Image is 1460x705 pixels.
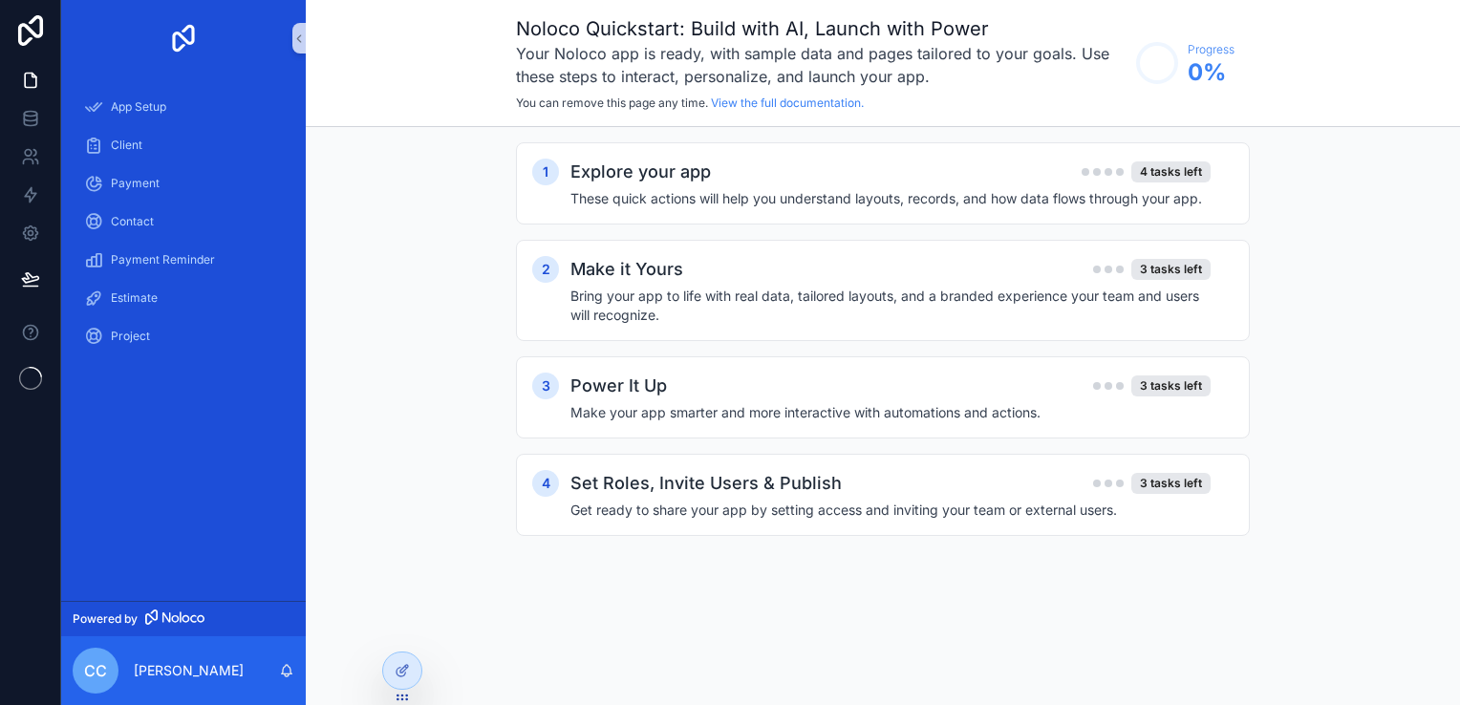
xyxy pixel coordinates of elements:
span: You can remove this page any time. [516,96,708,110]
h3: Your Noloco app is ready, with sample data and pages tailored to your goals. Use these steps to i... [516,42,1127,88]
span: Project [111,329,150,344]
a: Project [73,319,294,353]
span: Progress [1188,42,1235,57]
span: Payment [111,176,160,191]
a: Client [73,128,294,162]
a: Powered by [61,601,306,636]
h1: Noloco Quickstart: Build with AI, Launch with Power [516,15,1127,42]
img: App logo [168,23,199,53]
a: App Setup [73,90,294,124]
span: App Setup [111,99,166,115]
span: CC [84,659,107,682]
a: Payment Reminder [73,243,294,277]
p: [PERSON_NAME] [134,661,244,680]
a: Contact [73,204,294,239]
span: 0 % [1188,57,1235,88]
span: Contact [111,214,154,229]
a: Payment [73,166,294,201]
span: Powered by [73,611,138,627]
span: Estimate [111,290,158,306]
span: Payment Reminder [111,252,215,267]
div: scrollable content [61,76,306,378]
a: Estimate [73,281,294,315]
span: Client [111,138,142,153]
a: View the full documentation. [711,96,864,110]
